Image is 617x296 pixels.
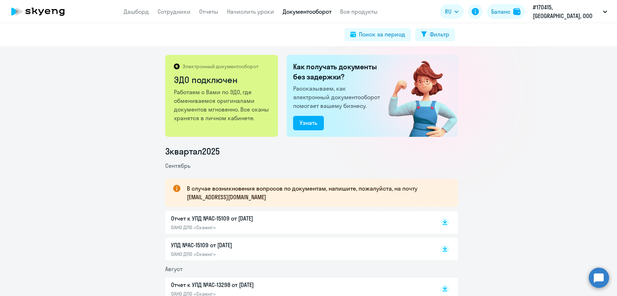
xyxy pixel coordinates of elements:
button: Узнать [293,116,324,130]
p: ОАНО ДПО «Скаенг» [171,251,323,257]
img: connected [377,55,458,137]
a: Документооборот [283,8,331,15]
p: ОАНО ДПО «Скаенг» [171,224,323,231]
span: Август [165,265,183,273]
button: Балансbalance [487,4,525,19]
a: УПД №AC-15109 от [DATE]ОАНО ДПО «Скаенг» [171,241,425,257]
button: #170415, [GEOGRAPHIC_DATA], ООО [529,3,611,20]
p: В случае возникновения вопросов по документам, напишите, пожалуйста, на почту [EMAIL_ADDRESS][DOM... [187,184,445,201]
p: Отчет к УПД №AC-15109 от [DATE] [171,214,323,223]
a: Дашборд [124,8,149,15]
h2: Как получать документы без задержки? [293,62,383,82]
p: УПД №AC-15109 от [DATE] [171,241,323,249]
button: Фильтр [415,28,455,41]
h2: ЭДО подключен [174,74,270,86]
li: 3 квартал 2025 [165,145,458,157]
a: Отчеты [199,8,218,15]
p: Работаем с Вами по ЭДО, где обмениваемся оригиналами документов мгновенно. Все сканы хранятся в л... [174,88,270,122]
a: Начислить уроки [227,8,274,15]
a: Сотрудники [158,8,190,15]
p: #170415, [GEOGRAPHIC_DATA], ООО [533,3,600,20]
div: Узнать [300,118,317,127]
div: Поиск за период [359,30,405,39]
a: Отчет к УПД №AC-15109 от [DATE]ОАНО ДПО «Скаенг» [171,214,425,231]
button: Поиск за период [344,28,411,41]
a: Все продукты [340,8,378,15]
div: Фильтр [430,30,449,39]
p: Электронный документооборот [183,63,258,70]
p: Отчет к УПД №AC-13298 от [DATE] [171,280,323,289]
span: Сентябрь [165,162,190,169]
span: RU [445,7,451,16]
button: RU [440,4,464,19]
p: Рассказываем, как электронный документооборот помогает вашему бизнесу. [293,84,383,110]
img: balance [513,8,520,15]
div: Баланс [491,7,510,16]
